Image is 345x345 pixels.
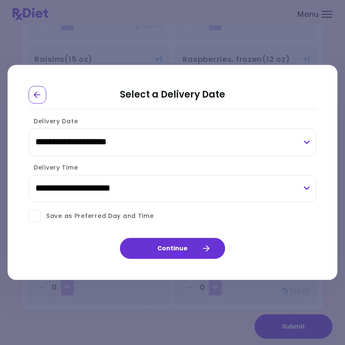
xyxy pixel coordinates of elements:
[29,86,316,109] h2: Select a Delivery Date
[29,117,78,125] label: Delivery Date
[29,86,46,103] div: Go Back
[41,211,154,221] span: Save as Preferred Day and Time
[29,163,78,172] label: Delivery Time
[120,238,225,259] button: Continue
